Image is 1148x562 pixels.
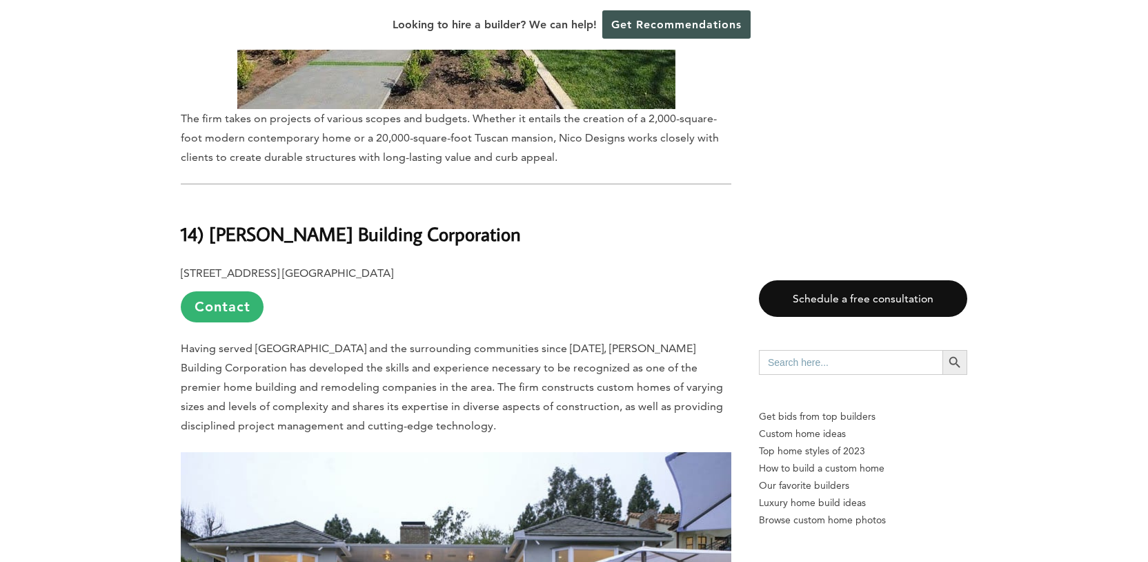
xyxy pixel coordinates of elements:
[181,342,723,432] span: Having served [GEOGRAPHIC_DATA] and the surrounding communities since [DATE], [PERSON_NAME] Build...
[181,291,264,322] a: Contact
[947,355,962,370] svg: Search
[759,350,942,375] input: Search here...
[181,222,521,246] b: 14) [PERSON_NAME] Building Corporation
[759,512,967,529] a: Browse custom home photos
[759,443,967,460] a: Top home styles of 2023
[759,280,967,317] a: Schedule a free consultation
[759,408,967,425] p: Get bids from top builders
[602,10,751,39] a: Get Recommendations
[759,460,967,477] a: How to build a custom home
[759,425,967,443] a: Custom home ideas
[759,477,967,494] a: Our favorite builders
[181,267,393,280] b: [STREET_ADDRESS] [GEOGRAPHIC_DATA]
[759,494,967,512] a: Luxury home build ideas
[1079,493,1131,545] iframe: Drift Widget Chat Controller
